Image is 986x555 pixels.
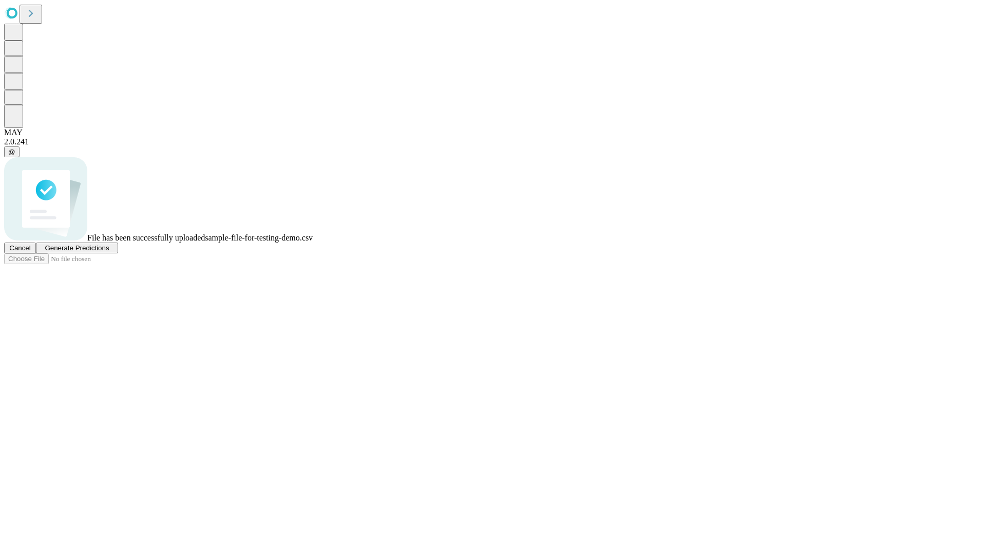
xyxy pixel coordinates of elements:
span: sample-file-for-testing-demo.csv [205,233,313,242]
span: @ [8,148,15,156]
button: @ [4,146,20,157]
div: 2.0.241 [4,137,982,146]
span: File has been successfully uploaded [87,233,205,242]
span: Generate Predictions [45,244,109,252]
div: MAY [4,128,982,137]
span: Cancel [9,244,31,252]
button: Generate Predictions [36,243,118,253]
button: Cancel [4,243,36,253]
